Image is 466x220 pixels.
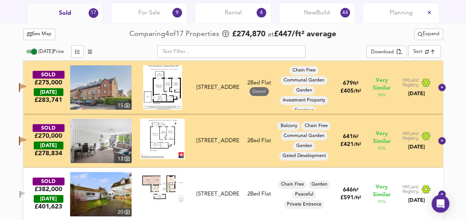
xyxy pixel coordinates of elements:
[290,66,318,75] div: Chain Free
[279,151,328,160] div: Gated Development
[281,77,327,84] span: Communal Garden
[301,121,330,130] div: Chain Free
[255,6,268,19] div: 4
[196,137,239,145] div: [STREET_ADDRESS]
[343,81,353,86] span: 679
[115,208,132,216] div: 20
[292,191,316,198] span: Peaceful
[353,81,358,86] span: ft²
[340,89,361,94] span: £ 405
[129,29,221,39] div: Comparing 4 of 17 Properties
[247,190,271,198] div: 2 Bed Flat
[378,92,386,98] span: 96 %
[23,29,56,40] button: See Map
[70,65,132,110] img: property thumbnail
[34,88,63,96] div: [DATE]
[340,8,350,17] div: 44
[143,65,182,110] img: Floorplan
[277,123,300,129] span: Balcony
[308,180,330,189] div: Garden
[89,8,98,18] div: 17
[196,190,239,198] div: [STREET_ADDRESS]
[59,9,71,17] span: Sold
[138,9,160,17] span: For Sale
[308,181,330,188] span: Garden
[373,183,391,199] span: Very Similar
[33,177,65,185] div: SOLD
[268,31,274,38] span: at
[353,134,358,139] span: ft²
[413,48,423,55] div: Sort
[304,9,330,17] span: New Build
[281,131,327,140] div: Communal Garden
[70,119,132,163] img: property thumbnail
[353,188,358,193] span: ft²
[293,86,315,95] div: Garden
[140,172,185,203] img: Floorplan
[432,195,449,213] div: Open Intercom Messenger
[277,121,300,130] div: Balcony
[343,134,353,140] span: 641
[33,71,65,79] div: SOLD
[373,77,391,92] span: Very Similar
[366,46,407,58] button: Download
[418,30,439,39] span: Expand
[279,153,328,159] span: Gated Development
[402,90,431,97] div: [DATE]
[343,187,353,193] span: 646
[293,87,315,94] span: Garden
[402,131,431,141] img: Land Registry
[34,132,62,140] div: £270,000
[171,6,184,19] div: 9
[280,96,328,105] div: Investment Property
[34,96,62,104] span: £ 283,741
[414,29,443,40] button: Expand
[70,119,132,163] a: property thumbnail 12
[39,49,64,54] span: [DATE] Price
[353,196,361,200] span: / ft²
[437,83,446,92] svg: Show Details
[292,190,316,199] div: Peaceful
[378,146,386,151] span: 95 %
[280,97,328,104] span: Investment Property
[371,48,394,57] div: Download
[115,101,132,110] div: 15
[414,29,443,40] div: split button
[281,76,327,85] div: Communal Garden
[115,155,132,163] div: 12
[27,30,52,39] span: See Map
[340,195,361,201] span: £ 591
[34,203,62,211] span: £ 401,623
[340,142,361,147] span: £ 421
[23,114,443,167] div: SOLD£270,000 [DATE]£278,834property thumbnail 12 Floorplan[STREET_ADDRESS]2Bed FlatBalconyChain F...
[402,184,431,194] img: Land Registry
[293,143,315,149] span: Garden
[353,142,361,147] span: / ft²
[293,141,315,150] div: Garden
[196,84,239,91] div: [STREET_ADDRESS]
[290,67,318,74] span: Chain Free
[23,61,443,114] div: SOLD£275,000 [DATE]£283,741property thumbnail 15 Floorplan[STREET_ADDRESS]2Bed Flat Council Chain...
[408,45,440,58] div: Sort
[366,46,407,58] div: split button
[437,190,446,199] svg: Show Details
[402,78,431,87] img: Land Registry
[247,137,271,145] div: 2 Bed Flat
[301,123,330,129] span: Chain Free
[34,141,63,149] div: [DATE]
[291,106,316,115] div: Spacious
[225,9,242,17] span: Rental
[274,30,336,38] span: £ 447 / ft² average
[284,201,324,208] span: Private Entrance
[70,172,132,216] a: property thumbnail 20
[278,180,307,189] div: Chain Free
[402,143,431,151] div: [DATE]
[281,133,327,139] span: Communal Garden
[232,29,265,40] span: £ 274,870
[278,181,307,188] span: Chain Free
[284,200,324,209] div: Private Entrance
[70,65,132,110] a: property thumbnail 15
[140,119,185,159] img: Floorplan
[70,172,132,216] img: property thumbnail
[389,9,412,17] span: Planning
